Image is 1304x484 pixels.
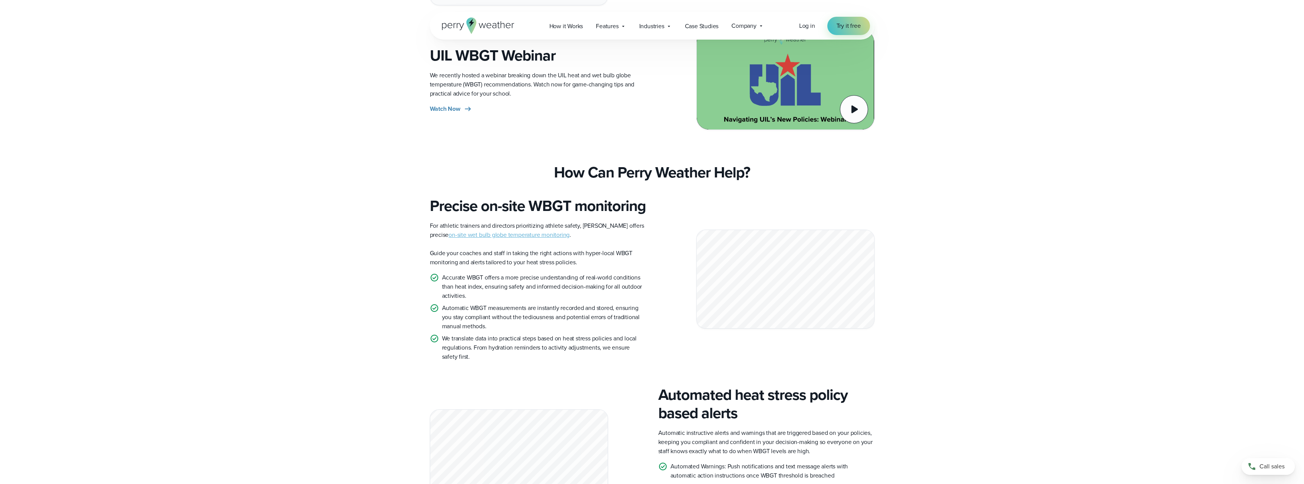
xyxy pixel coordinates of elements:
p: Automated Warnings: Push notifications and text message alerts with automatic action instructions... [670,462,875,480]
span: Try it free [836,21,861,30]
a: Try it free [827,17,870,35]
span: Watch Now [430,104,460,113]
span: Guide your coaches and staff in taking the right actions with hyper-local WBGT monitoring and ale... [430,249,632,267]
p: For athletic trainers and directors prioritizing athlete safety, [PERSON_NAME] offers precise . [430,221,646,240]
a: Call sales [1242,458,1295,475]
a: on-site wet bulb globe temperature monitoring [448,230,570,239]
span: How it Works [549,22,583,31]
span: Industries [639,22,664,31]
a: Watch Now [430,104,472,113]
p: We translate data into practical steps based on heat stress policies and local regulations. From ... [442,334,646,361]
span: Features [596,22,618,31]
span: Company [731,21,757,30]
p: Accurate WBGT offers a more precise understanding of real-world conditions than heat index, ensur... [442,273,646,300]
h3: Automated heat stress policy based alerts [658,386,875,422]
h3: How Can Perry Weather Help? [554,163,750,182]
p: We recently hosted a webinar breaking down the UIL heat and wet bulb globe temperature (WBGT) rec... [430,71,646,98]
h3: Precise on-site WBGT monitoring [430,197,646,215]
a: How it Works [543,18,590,34]
p: Automatic WBGT measurements are instantly recorded and stored, ensuring you stay compliant withou... [442,303,646,331]
span: Call sales [1259,462,1285,471]
p: Automatic instructive alerts and warnings that are triggered based on your policies, keeping you ... [658,428,875,456]
a: Case Studies [678,18,725,34]
h3: UIL WBGT Webinar [430,46,646,65]
a: Log in [799,21,815,30]
span: Case Studies [685,22,719,31]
